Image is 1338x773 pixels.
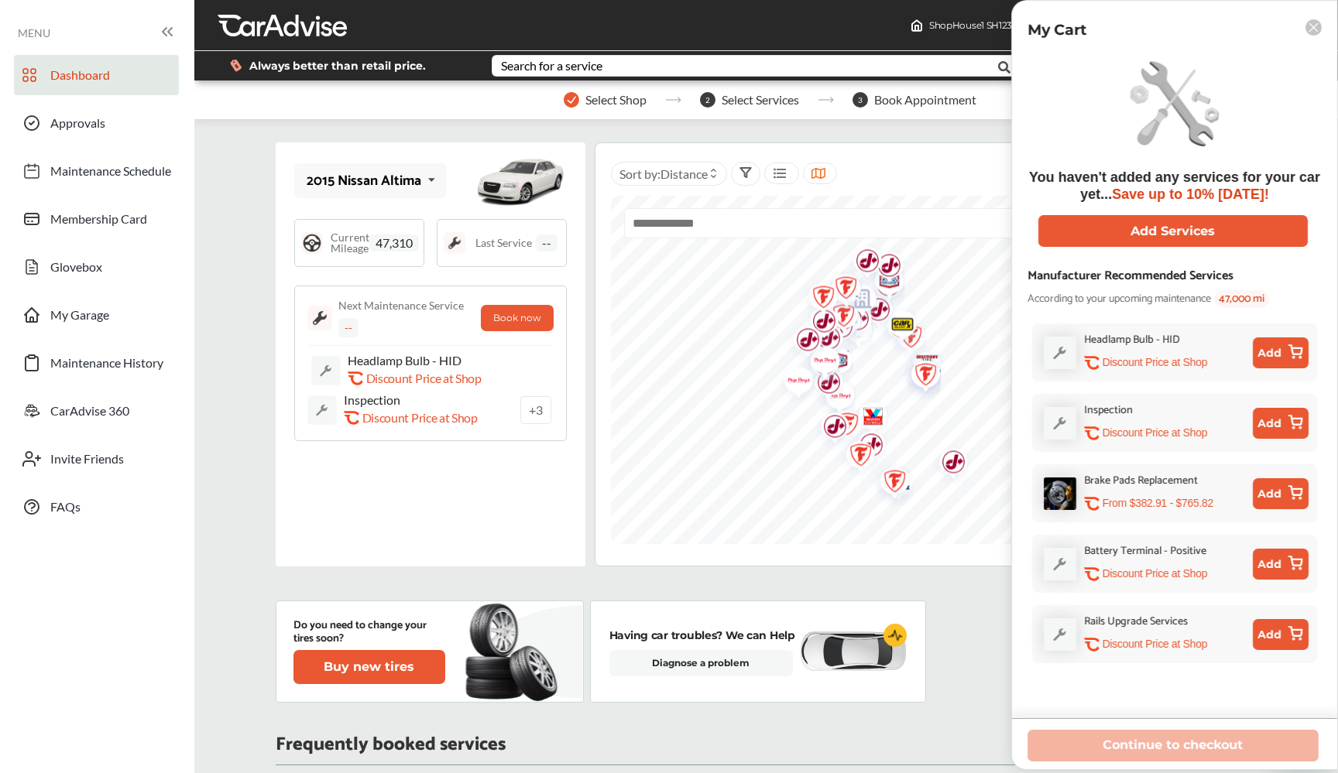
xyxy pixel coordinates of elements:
[1214,290,1269,308] span: 47,000 mi
[307,306,332,330] img: maintenance_logo
[782,318,823,367] img: logo-jiffylube.png
[877,303,918,351] img: logo-carx.png
[798,275,836,324] div: Map marker
[1084,472,1198,490] div: Brake Pads Replacement
[900,353,941,402] img: logo-firestone.png
[928,440,969,489] img: logo-jiffylube.png
[1253,337,1309,368] button: Add
[307,395,337,425] img: default_wrench_icon.d1a43860.svg
[14,199,179,239] a: Membership Card
[14,151,179,191] a: Maintenance Schedule
[1084,331,1179,349] div: Headlamp Bulb - HID
[803,361,842,409] div: Map marker
[885,315,924,364] div: Map marker
[481,305,554,331] button: Book now
[1084,542,1206,560] div: Battery Terminal - Positive
[50,307,109,327] span: My Garage
[822,402,860,451] div: Map marker
[14,391,179,431] a: CarAdvise 360
[863,244,904,292] img: logo-jiffylube.png
[1044,548,1076,580] img: default_wrench_icon.d1a43860.svg
[276,737,506,752] p: Frequently booked services
[1103,637,1207,652] p: Discount Price at Shop
[811,339,850,388] div: Map marker
[773,359,814,408] img: logo-pepboys.png
[1103,355,1207,370] p: Discount Price at Shop
[814,375,853,423] div: Map marker
[835,433,873,482] div: Map marker
[798,631,907,672] img: diagnose-vehicle.c84bcb0a.svg
[366,371,482,385] p: Discount Price at Shop
[900,353,938,402] div: Map marker
[301,232,323,254] img: steering_logo
[50,115,105,135] span: Approvals
[520,396,551,424] a: +3
[50,211,147,231] span: Membership Card
[869,460,910,508] img: logo-firestone.png
[520,396,551,424] div: + 3
[331,232,369,254] span: Current Mileage
[1253,619,1309,650] button: Add
[846,423,887,472] img: logo-jiffylube.png
[901,344,940,377] div: Map marker
[14,55,179,95] a: Dashboard
[1103,496,1213,511] p: From $382.91 - $765.82
[863,244,902,292] div: Map marker
[1253,478,1309,509] button: Add
[564,92,579,108] img: stepper-checkmark.b5569197.svg
[873,461,911,505] div: Map marker
[585,93,647,107] span: Select Shop
[665,97,681,103] img: stepper-arrow.e24c07c6.svg
[293,650,445,684] button: Buy new tires
[799,339,838,388] div: Map marker
[846,423,884,472] div: Map marker
[501,60,602,72] div: Search for a service
[822,402,863,451] img: logo-firestone.png
[475,238,532,248] span: Last Service
[464,597,566,706] img: new-tire.a0c7fe23.svg
[700,92,715,108] span: 2
[809,405,850,453] img: logo-jiffylube.png
[362,410,478,425] p: Discount Price at Shop
[809,405,848,453] div: Map marker
[230,59,242,72] img: dollor_label_vector.a70140d1.svg
[815,374,853,422] div: Map marker
[1044,337,1076,368] img: default_wrench_icon.d1a43860.svg
[14,247,179,287] a: Glovebox
[1028,265,1233,286] div: Manufacturer Recommended Services
[874,93,976,107] span: Book Appointment
[820,266,859,315] div: Map marker
[14,439,179,479] a: Invite Friends
[611,196,1230,544] canvas: Map
[474,146,567,216] img: mobile_13064_st0640_046.png
[798,275,839,324] img: logo-firestone.png
[1029,169,1320,202] span: You haven't added any services for your car yet...
[536,234,557,251] span: --
[369,234,419,251] span: 47,310
[50,163,171,183] span: Maintenance Schedule
[444,232,465,254] img: maintenance_logo
[1253,408,1309,439] button: Add
[14,487,179,527] a: FAQs
[853,92,868,108] span: 3
[50,259,102,279] span: Glovebox
[307,173,421,189] div: 2015 Nissan Altima
[14,103,179,143] a: Approvals
[249,60,426,71] span: Always better than retail price.
[311,356,341,385] img: default_wrench_icon.d1a43860.svg
[307,345,554,346] img: border-line.da1032d4.svg
[1028,21,1086,39] p: My Cart
[782,318,821,367] div: Map marker
[348,353,518,368] p: Headlamp Bulb - HID
[609,650,793,676] a: Diagnose a problem
[1253,549,1309,580] button: Add
[1103,566,1207,581] p: Discount Price at Shop
[842,239,883,288] img: logo-jiffylube.png
[338,318,359,337] div: --
[1038,215,1308,247] button: Add Services
[1084,402,1133,419] div: Inspection
[773,359,811,408] div: Map marker
[50,355,163,375] span: Maintenance History
[344,392,514,407] p: Inspection
[18,27,50,39] span: MENU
